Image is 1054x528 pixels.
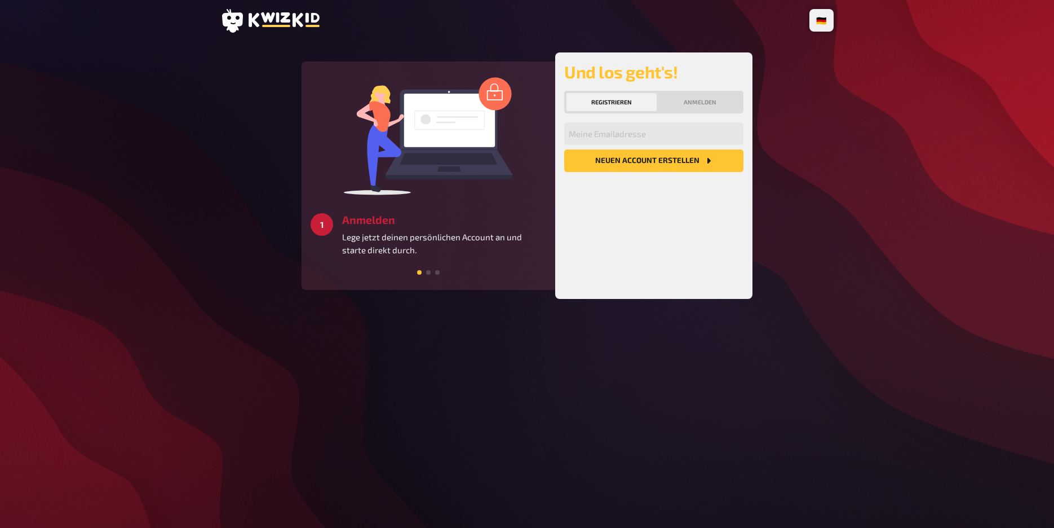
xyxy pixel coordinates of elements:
button: Registrieren [566,93,657,111]
div: 1 [311,213,333,236]
h3: Anmelden [342,213,546,226]
button: Neuen Account Erstellen [564,149,743,172]
h2: Und los geht's! [564,61,743,82]
input: Meine Emailadresse [564,122,743,145]
button: Anmelden [659,93,741,111]
li: 🇩🇪 [812,11,831,29]
img: log in [344,77,513,195]
p: Lege jetzt deinen persönlichen Account an und starte direkt durch. [342,231,546,256]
